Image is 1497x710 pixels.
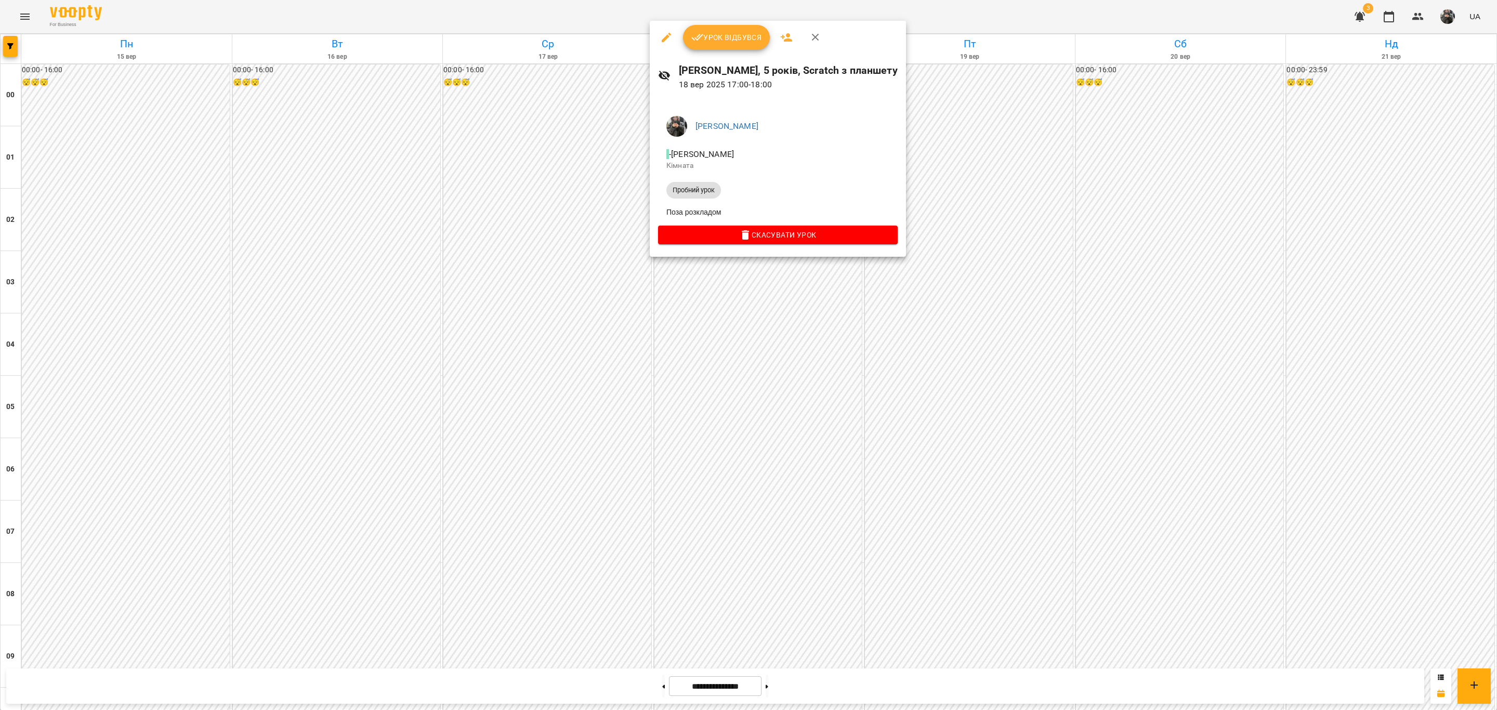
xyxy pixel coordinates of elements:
[666,161,889,171] p: Кімната
[695,121,758,131] a: [PERSON_NAME]
[658,226,898,244] button: Скасувати Урок
[679,62,898,78] h6: [PERSON_NAME], 5 років, Scratch з планшету
[666,116,687,137] img: 8337ee6688162bb2290644e8745a615f.jpg
[666,229,889,241] span: Скасувати Урок
[666,186,721,195] span: Пробний урок
[666,149,736,159] span: - [PERSON_NAME]
[658,203,898,221] li: Поза розкладом
[683,25,770,50] button: Урок відбувся
[691,31,762,44] span: Урок відбувся
[679,78,898,91] p: 18 вер 2025 17:00 - 18:00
